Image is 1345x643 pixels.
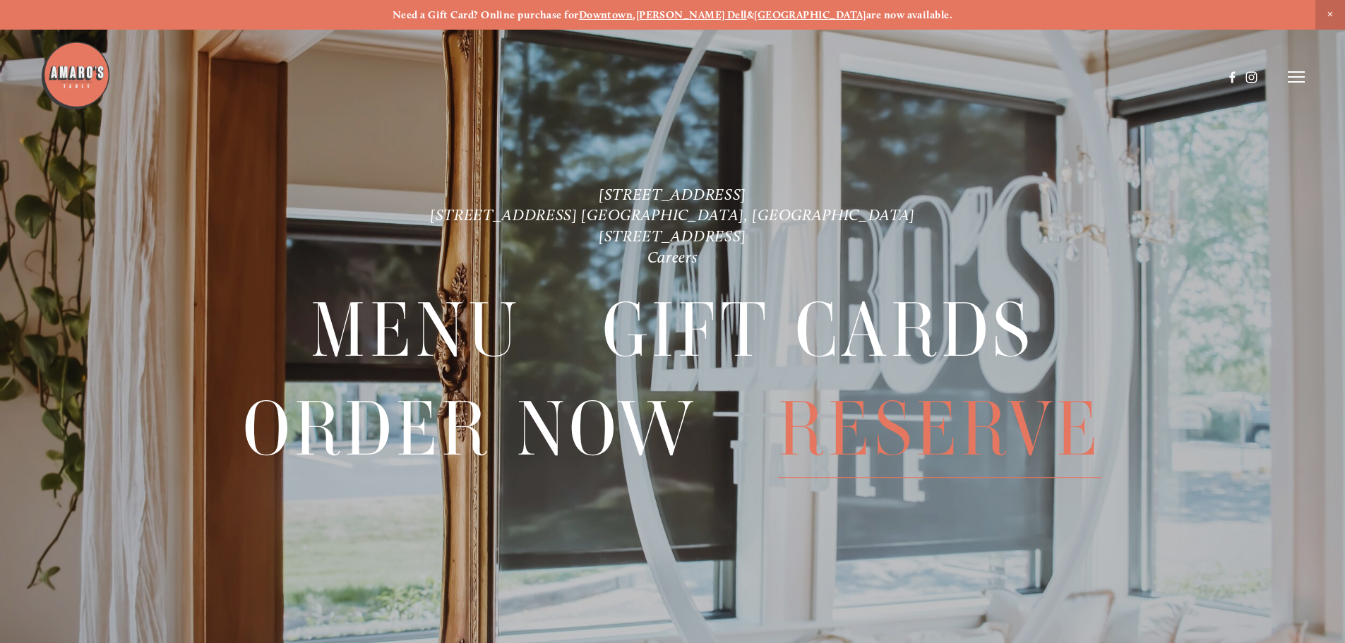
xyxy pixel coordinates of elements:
[599,185,746,204] a: [STREET_ADDRESS]
[754,8,866,21] a: [GEOGRAPHIC_DATA]
[602,282,1034,379] a: Gift Cards
[243,380,697,478] span: Order Now
[311,282,521,379] a: Menu
[866,8,952,21] strong: are now available.
[40,40,111,111] img: Amaro's Table
[599,227,746,246] a: [STREET_ADDRESS]
[602,282,1034,380] span: Gift Cards
[311,282,521,380] span: Menu
[633,8,635,21] strong: ,
[430,205,915,224] a: [STREET_ADDRESS] [GEOGRAPHIC_DATA], [GEOGRAPHIC_DATA]
[778,380,1102,477] a: Reserve
[243,380,697,477] a: Order Now
[636,8,747,21] a: [PERSON_NAME] Dell
[393,8,579,21] strong: Need a Gift Card? Online purchase for
[778,380,1102,478] span: Reserve
[747,8,754,21] strong: &
[647,248,698,267] a: Careers
[579,8,633,21] a: Downtown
